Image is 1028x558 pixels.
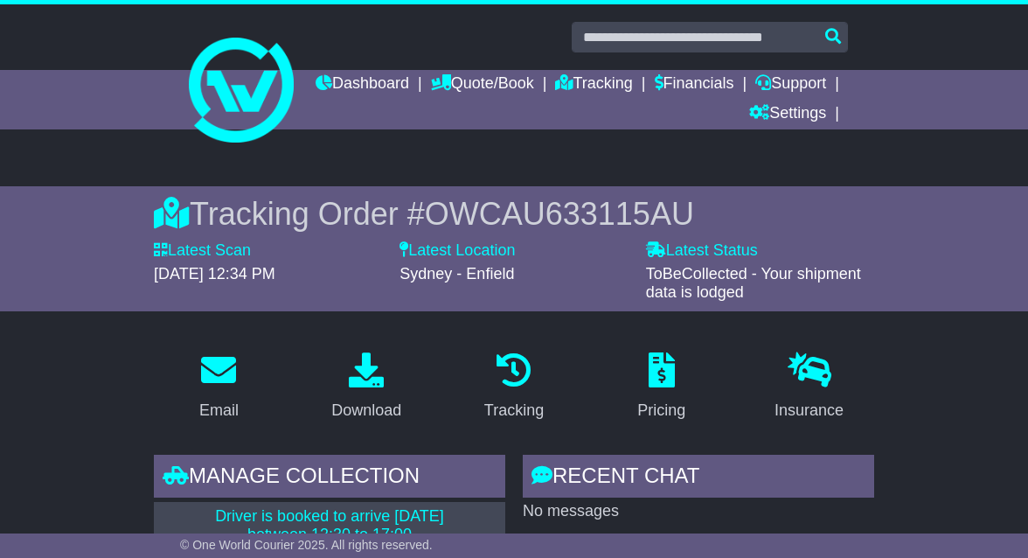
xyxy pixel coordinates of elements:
a: Email [188,346,250,429]
div: Manage collection [154,455,505,502]
a: Financials [655,70,734,100]
span: ToBeCollected - Your shipment data is lodged [646,265,861,302]
p: No messages [523,502,874,521]
a: Insurance [763,346,855,429]
label: Latest Status [646,241,758,261]
label: Latest Scan [154,241,251,261]
p: Driver is booked to arrive [DATE] between 12:30 to 17:00 [164,507,495,545]
a: Settings [749,100,826,129]
label: Latest Location [399,241,515,261]
div: Insurance [774,399,844,422]
a: Support [755,70,826,100]
div: Tracking Order # [154,195,874,233]
a: Pricing [626,346,697,429]
div: Pricing [637,399,685,422]
div: Tracking [484,399,544,422]
a: Dashboard [316,70,409,100]
div: RECENT CHAT [523,455,874,502]
span: © One World Courier 2025. All rights reserved. [180,538,433,552]
a: Quote/Book [431,70,534,100]
div: Email [199,399,239,422]
div: Download [331,399,401,422]
a: Tracking [473,346,555,429]
span: Sydney - Enfield [399,265,514,282]
a: Download [320,346,413,429]
span: OWCAU633115AU [425,196,694,232]
a: Tracking [555,70,632,100]
span: [DATE] 12:34 PM [154,265,275,282]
